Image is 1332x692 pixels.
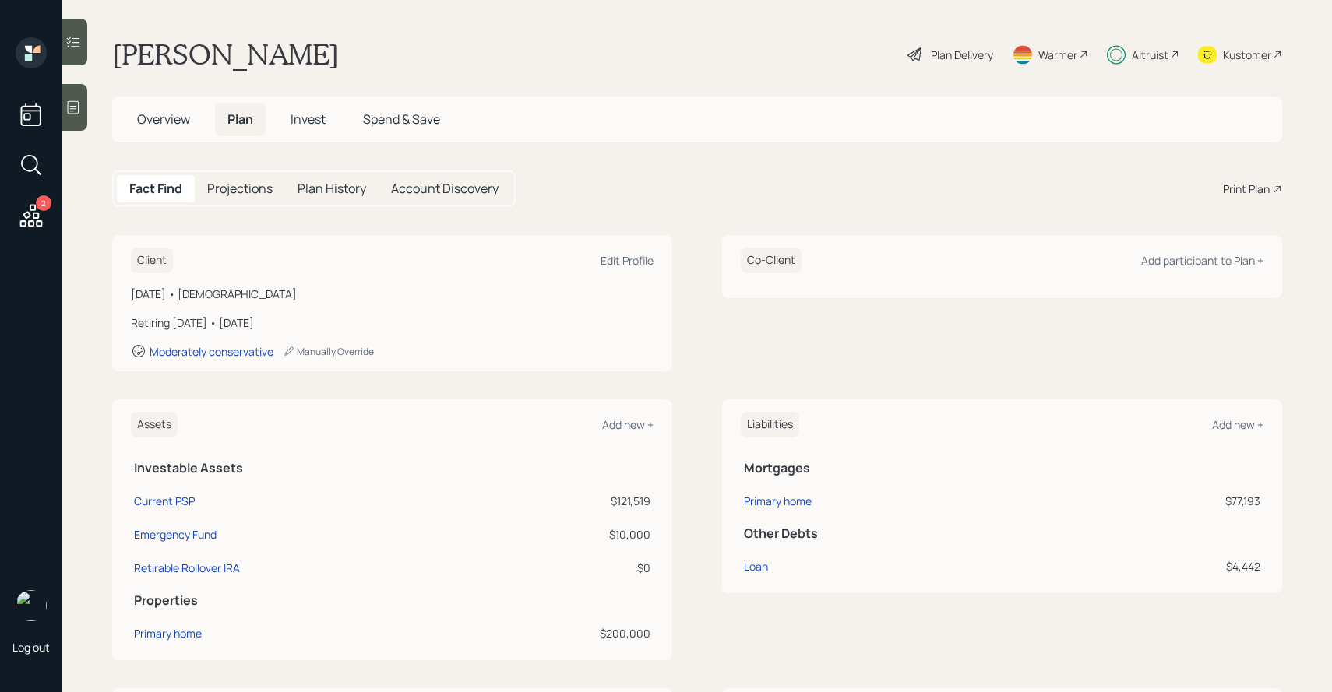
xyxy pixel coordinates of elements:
h6: Co-Client [741,248,802,273]
div: Warmer [1038,47,1077,63]
div: Plan Delivery [931,47,993,63]
h5: Projections [207,181,273,196]
div: Retiring [DATE] • [DATE] [131,314,654,331]
div: $0 [481,560,650,576]
div: Edit Profile [601,253,654,268]
div: $77,193 [1080,493,1260,509]
div: Log out [12,640,50,655]
div: Current PSP [134,493,195,509]
span: Overview [137,111,190,128]
div: Retirable Rollover IRA [134,560,240,576]
div: Emergency Fund [134,526,217,543]
h5: Investable Assets [134,461,650,476]
span: Spend & Save [363,111,440,128]
div: Altruist [1132,47,1168,63]
div: Add new + [1212,417,1263,432]
h5: Other Debts [744,526,1260,541]
div: [DATE] • [DEMOGRAPHIC_DATA] [131,286,654,302]
img: sami-boghos-headshot.png [16,590,47,621]
div: $200,000 [481,625,650,641]
div: $121,519 [481,493,650,509]
div: 2 [36,195,51,211]
div: Manually Override [283,345,374,358]
div: Primary home [134,625,202,641]
span: Invest [291,111,326,128]
span: Plan [227,111,253,128]
h6: Liabilities [741,412,799,437]
div: Add new + [602,417,654,432]
div: $4,442 [1080,558,1260,574]
div: Moderately conservative [150,344,273,359]
h5: Account Discovery [391,181,499,196]
h5: Plan History [298,181,366,196]
div: Loan [744,558,768,574]
h1: [PERSON_NAME] [112,37,339,72]
h5: Fact Find [129,181,182,196]
h6: Assets [131,412,178,437]
div: Add participant to Plan + [1141,253,1263,268]
div: Primary home [744,493,812,509]
div: Kustomer [1223,47,1271,63]
h5: Properties [134,593,650,608]
h6: Client [131,248,173,273]
div: $10,000 [481,526,650,543]
h5: Mortgages [744,461,1260,476]
div: Print Plan [1223,181,1270,197]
